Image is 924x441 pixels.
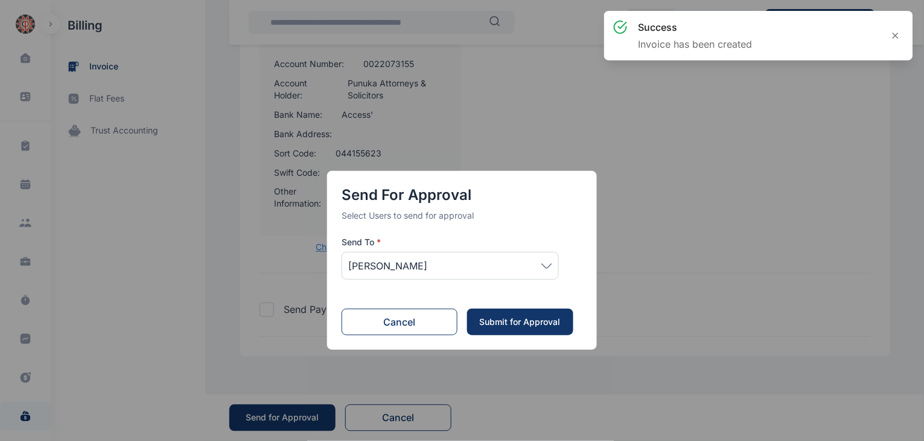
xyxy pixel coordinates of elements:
[639,37,753,51] p: Invoice has been created
[639,20,753,34] h3: success
[342,236,381,248] span: Send To
[479,316,561,328] div: Submit for Approval
[342,210,582,222] p: Select Users to send for approval
[348,259,427,273] span: [PERSON_NAME]
[342,185,582,205] h4: Send for Approval
[342,309,457,335] button: Cancel
[467,309,573,335] button: Submit for Approval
